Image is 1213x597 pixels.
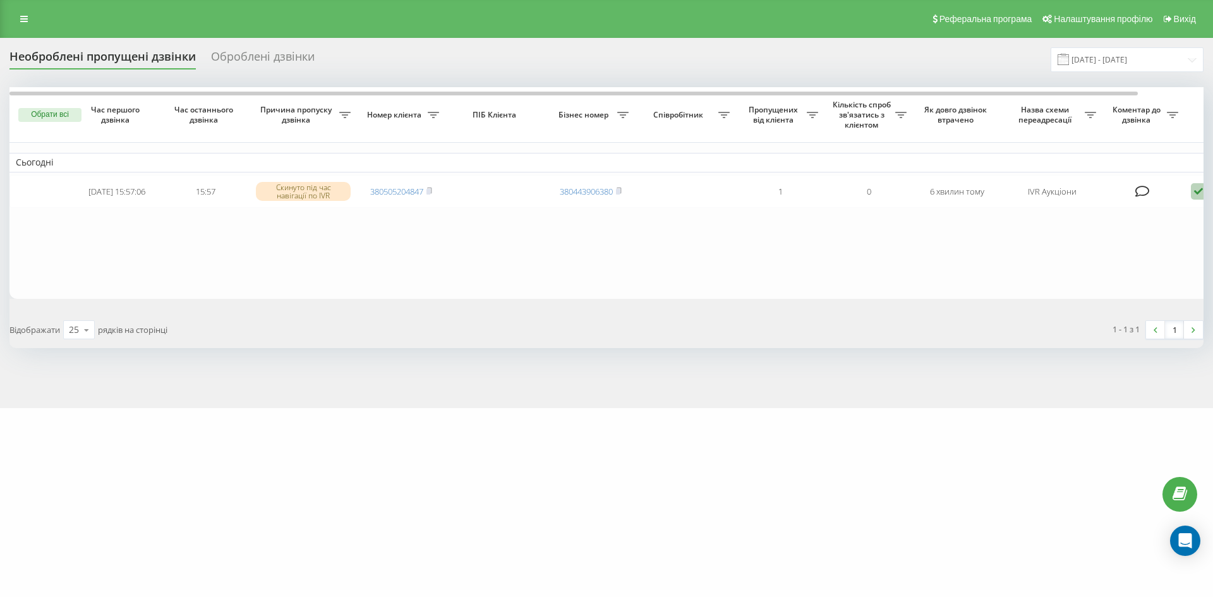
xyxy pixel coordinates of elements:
[1113,323,1140,335] div: 1 - 1 з 1
[742,105,807,124] span: Пропущених від клієнта
[73,175,161,208] td: [DATE] 15:57:06
[831,100,895,130] span: Кількість спроб зв'язатись з клієнтом
[1174,14,1196,24] span: Вихід
[923,105,991,124] span: Як довго дзвінок втрачено
[18,108,81,122] button: Обрати всі
[1109,105,1167,124] span: Коментар до дзвінка
[1001,175,1102,208] td: IVR Аукціони
[736,175,824,208] td: 1
[913,175,1001,208] td: 6 хвилин тому
[363,110,428,120] span: Номер клієнта
[939,14,1032,24] span: Реферальна програма
[161,175,250,208] td: 15:57
[69,323,79,336] div: 25
[1170,526,1200,556] div: Open Intercom Messenger
[256,105,339,124] span: Причина пропуску дзвінка
[1008,105,1085,124] span: Назва схеми переадресації
[1054,14,1152,24] span: Налаштування профілю
[211,50,315,69] div: Оброблені дзвінки
[9,324,60,335] span: Відображати
[9,50,196,69] div: Необроблені пропущені дзвінки
[560,186,613,197] a: 380443906380
[171,105,239,124] span: Час останнього дзвінка
[456,110,536,120] span: ПІБ Клієнта
[824,175,913,208] td: 0
[256,182,351,201] div: Скинуто під час навігації по IVR
[553,110,617,120] span: Бізнес номер
[641,110,718,120] span: Співробітник
[98,324,167,335] span: рядків на сторінці
[370,186,423,197] a: 380505204847
[83,105,151,124] span: Час першого дзвінка
[1165,321,1184,339] a: 1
